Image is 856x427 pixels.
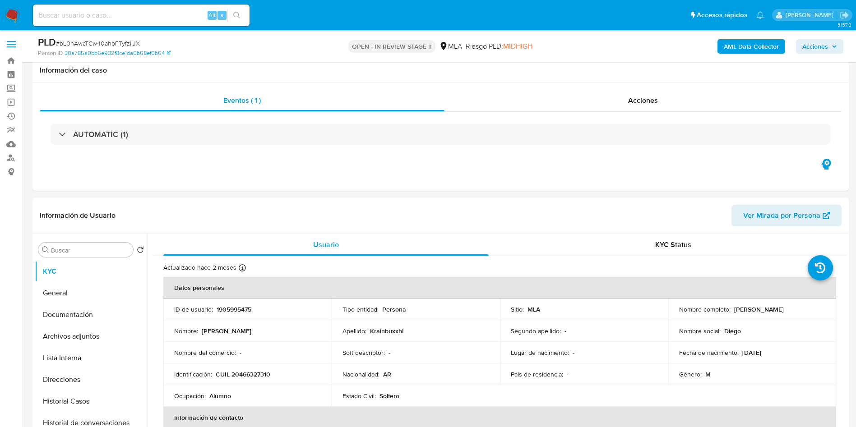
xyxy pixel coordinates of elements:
button: AML Data Collector [717,39,785,54]
button: Acciones [796,39,843,54]
button: General [35,282,148,304]
p: CUIL 20466327310 [216,370,270,378]
button: Direcciones [35,369,148,390]
p: Soft descriptor : [342,349,385,357]
p: Fecha de nacimiento : [679,349,739,357]
div: AUTOMATIC (1) [51,124,831,145]
span: Usuario [313,239,339,250]
p: Identificación : [174,370,212,378]
th: Datos personales [163,277,836,298]
p: Tipo entidad : [342,305,379,313]
p: 1905995475 [217,305,251,313]
h1: Información de Usuario [40,211,116,220]
p: Nombre completo : [679,305,731,313]
button: Historial Casos [35,390,148,412]
p: Nombre : [174,327,198,335]
p: - [564,327,566,335]
input: Buscar [51,246,130,254]
span: Eventos ( 1 ) [223,95,261,106]
h3: AUTOMATIC (1) [73,129,128,139]
b: PLD [38,35,56,49]
span: s [221,11,223,19]
p: [DATE] [742,349,761,357]
p: MLA [527,305,540,313]
button: Archivos adjuntos [35,326,148,347]
p: valeria.duch@mercadolibre.com [786,11,837,19]
p: Alumno [209,392,231,400]
span: Alt [208,11,216,19]
a: Salir [840,10,849,20]
p: OPEN - IN REVIEW STAGE II [348,40,435,53]
span: Ver Mirada por Persona [743,205,820,226]
button: Documentación [35,304,148,326]
b: Person ID [38,49,63,57]
p: Lugar de nacimiento : [511,349,569,357]
p: Diego [724,327,741,335]
p: País de residencia : [511,370,563,378]
p: Género : [679,370,702,378]
span: KYC Status [655,239,691,250]
a: 30a785a0bb6e932f8ce1da0b68ef0b64 [65,49,171,57]
span: Accesos rápidos [697,10,747,20]
p: Estado Civil : [342,392,376,400]
button: Buscar [42,246,49,253]
button: Ver Mirada por Persona [731,205,842,226]
span: Riesgo PLD: [466,41,532,51]
p: M [705,370,711,378]
h1: Información del caso [40,66,842,75]
p: [PERSON_NAME] [202,327,251,335]
p: Krainbuxxhl [370,327,403,335]
span: Acciones [628,95,658,106]
span: Acciones [802,39,828,54]
p: - [389,349,390,357]
p: - [567,370,569,378]
p: Apellido : [342,327,366,335]
p: Nombre social : [679,327,721,335]
span: MIDHIGH [503,41,532,51]
span: # bL0hAwaTCw40ahbFTyfzilJX [56,39,140,48]
button: Volver al orden por defecto [137,246,144,256]
button: KYC [35,261,148,282]
p: Nacionalidad : [342,370,379,378]
p: - [573,349,574,357]
input: Buscar usuario o caso... [33,9,250,21]
p: Ocupación : [174,392,206,400]
p: Actualizado hace 2 meses [163,263,236,272]
a: Notificaciones [756,11,764,19]
p: ID de usuario : [174,305,213,313]
p: Segundo apellido : [511,327,561,335]
p: - [240,349,241,357]
button: Lista Interna [35,347,148,369]
p: Sitio : [511,305,524,313]
p: Persona [382,305,406,313]
b: AML Data Collector [724,39,779,54]
button: search-icon [227,9,246,22]
p: AR [383,370,391,378]
p: Soltero [379,392,399,400]
p: Nombre del comercio : [174,349,236,357]
div: MLA [439,41,462,51]
p: [PERSON_NAME] [734,305,784,313]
